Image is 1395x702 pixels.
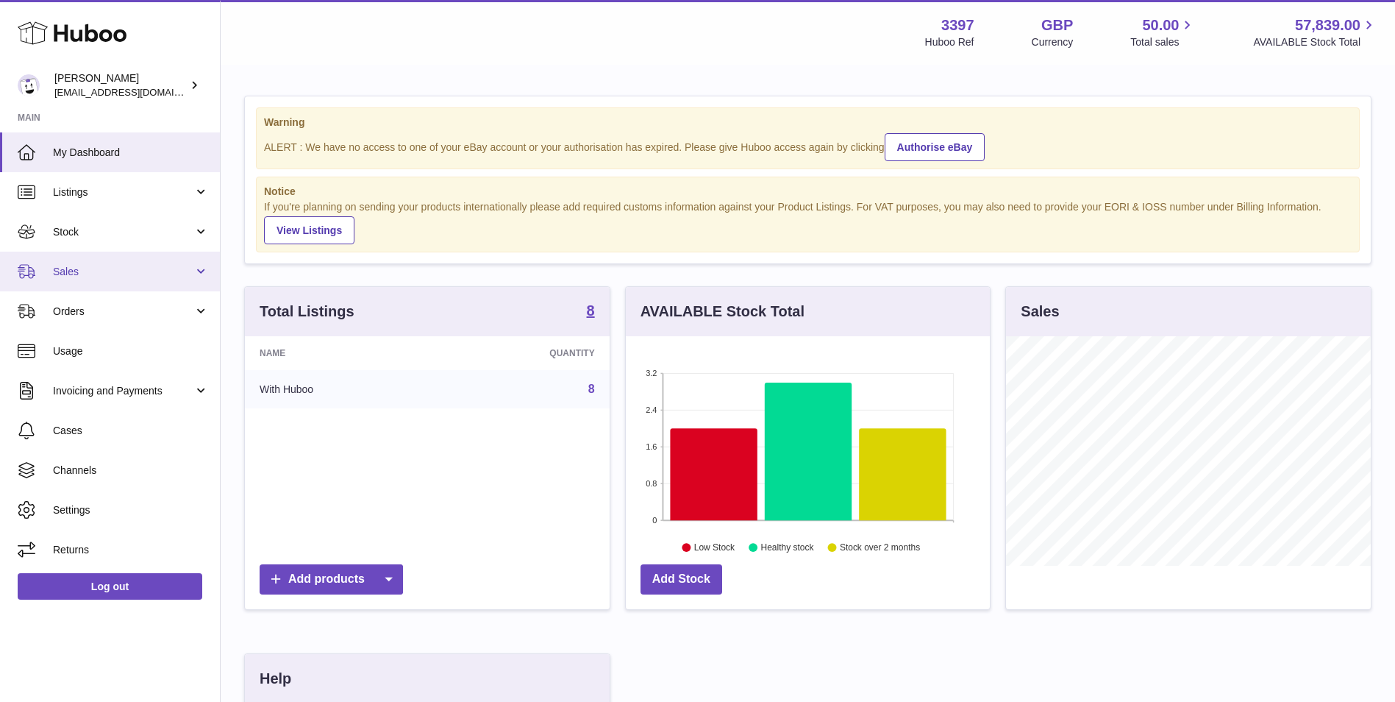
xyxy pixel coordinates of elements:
[1130,35,1196,49] span: Total sales
[646,479,657,488] text: 0.8
[941,15,974,35] strong: 3397
[260,302,354,322] h3: Total Listings
[1032,35,1074,49] div: Currency
[694,543,735,553] text: Low Stock
[1295,15,1360,35] span: 57,839.00
[53,384,193,398] span: Invoicing and Payments
[587,303,595,318] strong: 8
[925,35,974,49] div: Huboo Ref
[641,564,722,595] a: Add Stock
[646,405,657,414] text: 2.4
[53,146,209,160] span: My Dashboard
[264,185,1352,199] strong: Notice
[53,344,209,358] span: Usage
[245,370,437,408] td: With Huboo
[1041,15,1073,35] strong: GBP
[264,200,1352,244] div: If you're planning on sending your products internationally please add required customs informati...
[1253,15,1377,49] a: 57,839.00 AVAILABLE Stock Total
[1253,35,1377,49] span: AVAILABLE Stock Total
[53,424,209,438] span: Cases
[54,71,187,99] div: [PERSON_NAME]
[641,302,804,322] h3: AVAILABLE Stock Total
[53,503,209,517] span: Settings
[18,573,202,600] a: Log out
[840,543,920,553] text: Stock over 2 months
[260,564,403,595] a: Add products
[53,185,193,199] span: Listings
[18,74,40,96] img: sales@canchema.com
[53,464,209,478] span: Channels
[53,265,193,279] span: Sales
[53,225,193,239] span: Stock
[260,669,291,689] h3: Help
[1130,15,1196,49] a: 50.00 Total sales
[652,516,657,525] text: 0
[53,305,193,319] span: Orders
[646,442,657,451] text: 1.6
[646,369,657,377] text: 3.2
[264,216,354,244] a: View Listings
[760,543,814,553] text: Healthy stock
[1021,302,1059,322] h3: Sales
[1142,15,1179,35] span: 50.00
[53,543,209,557] span: Returns
[437,336,609,370] th: Quantity
[885,133,985,161] a: Authorise eBay
[588,383,595,395] a: 8
[54,86,216,98] span: [EMAIL_ADDRESS][DOMAIN_NAME]
[245,336,437,370] th: Name
[587,303,595,321] a: 8
[264,131,1352,161] div: ALERT : We have no access to one of your eBay account or your authorisation has expired. Please g...
[264,116,1352,130] strong: Warning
